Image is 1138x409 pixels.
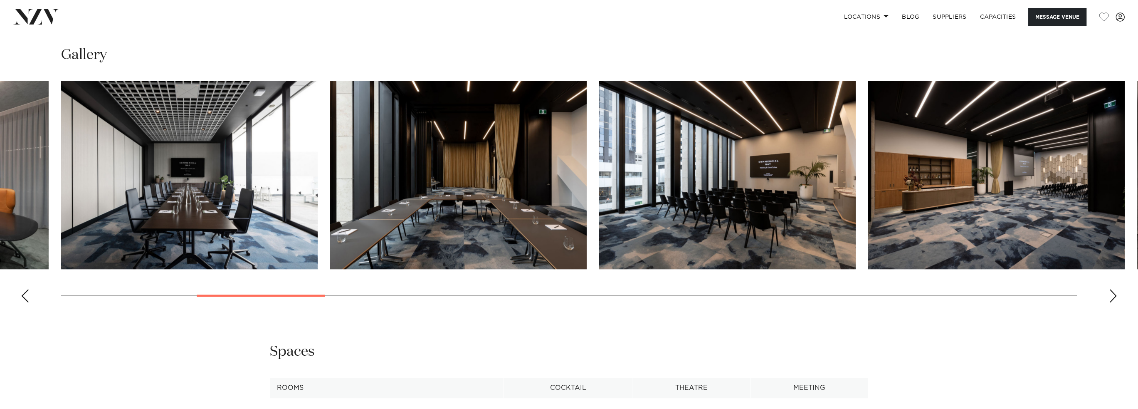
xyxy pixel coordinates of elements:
[270,342,315,361] h2: Spaces
[504,378,632,398] th: Cocktail
[973,8,1023,26] a: Capacities
[61,81,318,269] swiper-slide: 5 / 30
[837,8,895,26] a: Locations
[61,46,107,64] h2: Gallery
[632,378,750,398] th: Theatre
[750,378,868,398] th: Meeting
[926,8,973,26] a: SUPPLIERS
[13,9,59,24] img: nzv-logo.png
[1028,8,1086,26] button: Message Venue
[868,81,1125,269] swiper-slide: 8 / 30
[270,378,504,398] th: Rooms
[895,8,926,26] a: BLOG
[599,81,856,269] swiper-slide: 7 / 30
[330,81,587,269] swiper-slide: 6 / 30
